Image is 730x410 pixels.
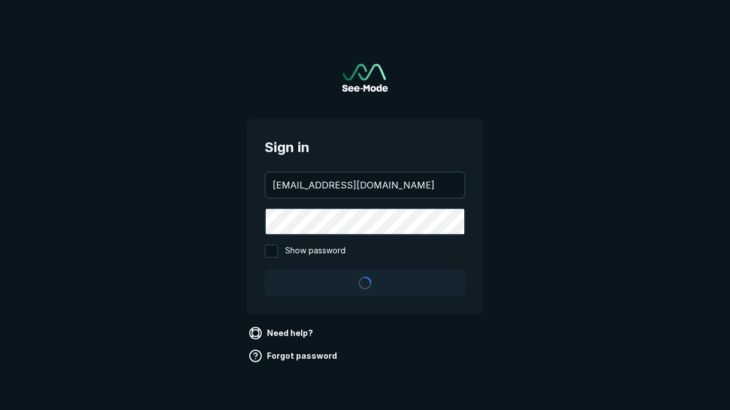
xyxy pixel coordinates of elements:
a: Forgot password [246,347,342,365]
span: Sign in [265,137,465,158]
span: Show password [285,244,346,258]
a: Go to sign in [342,64,388,92]
a: Need help? [246,324,318,342]
img: See-Mode Logo [342,64,388,92]
input: your@email.com [266,173,464,198]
